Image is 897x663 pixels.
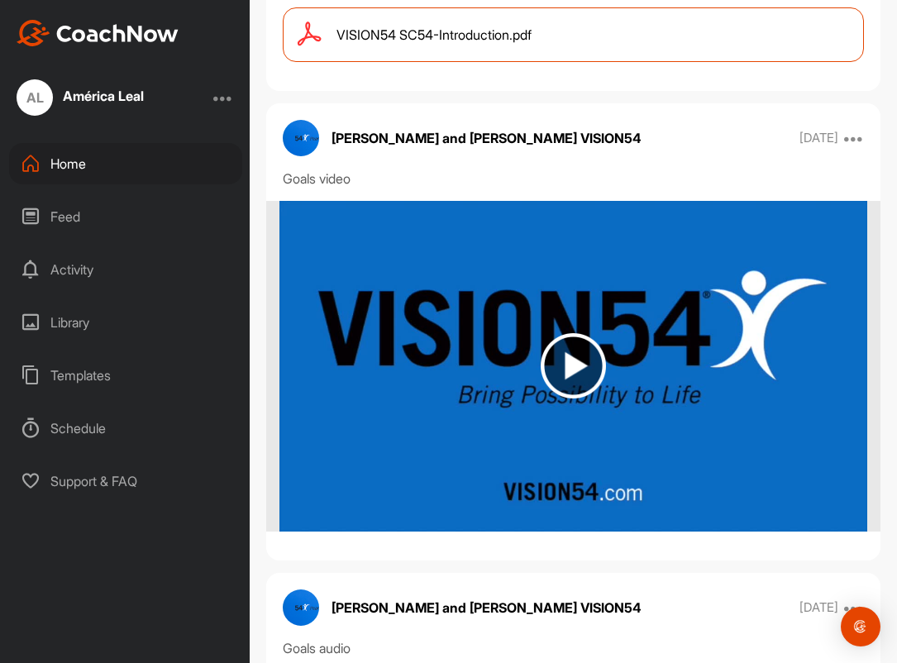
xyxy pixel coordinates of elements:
div: Support & FAQ [9,460,242,502]
img: play [541,333,606,398]
p: [DATE] [799,130,838,146]
div: Open Intercom Messenger [841,607,880,646]
img: media [279,201,867,532]
div: Library [9,302,242,343]
div: AL [17,79,53,116]
div: América Leal [63,89,144,103]
p: [PERSON_NAME] and [PERSON_NAME] VISION54 [332,598,642,618]
div: Goals video [283,169,864,188]
a: VISION54 SC54-Introduction.pdf [283,7,864,62]
p: [PERSON_NAME] and [PERSON_NAME] VISION54 [332,128,642,148]
div: Activity [9,249,242,290]
span: VISION54 SC54-Introduction.pdf [336,25,532,45]
div: Feed [9,196,242,237]
div: Goals audio [283,638,864,658]
img: avatar [283,589,319,626]
div: Templates [9,355,242,396]
p: [DATE] [799,599,838,616]
img: CoachNow [17,20,179,46]
div: Schedule [9,408,242,449]
img: avatar [283,120,319,156]
div: Home [9,143,242,184]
